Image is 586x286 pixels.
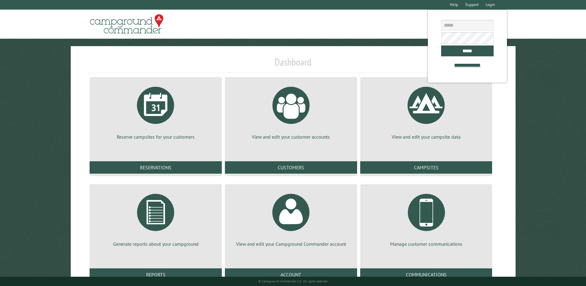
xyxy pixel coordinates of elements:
[232,133,350,140] p: View and edit your customer accounts
[88,12,165,36] img: Campground Commander
[97,133,214,140] p: Reserve campsites for your customers
[360,161,492,174] a: Campsites
[232,189,350,247] a: View and edit your Campground Commander account
[368,133,485,140] p: View and edit your campsite data
[97,189,214,247] a: Generate reports about your campground
[368,189,485,247] a: Manage customer communications
[360,268,492,281] a: Communications
[225,268,357,281] a: Account
[258,279,328,283] small: © Campground Commander LLC. All rights reserved.
[232,82,350,140] a: View and edit your customer accounts
[97,240,214,247] p: Generate reports about your campground
[225,161,357,174] a: Customers
[368,240,485,247] p: Manage customer communications
[97,82,214,140] a: Reserve campsites for your customers
[88,56,498,73] h1: Dashboard
[90,268,222,281] a: Reports
[368,82,485,140] a: View and edit your campsite data
[90,161,222,174] a: Reservations
[232,240,350,247] p: View and edit your Campground Commander account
